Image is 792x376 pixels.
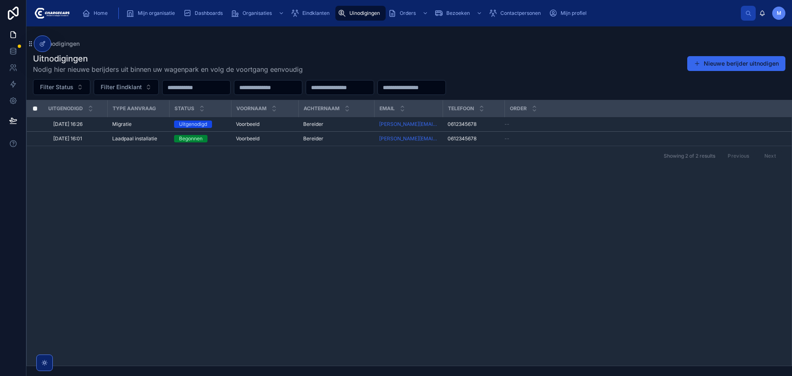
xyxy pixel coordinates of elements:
[124,6,181,21] a: Mijn organisatie
[448,105,474,112] span: Telefoon
[547,6,592,21] a: Mijn profiel
[303,121,369,128] a: Bereider
[510,105,527,112] span: Order
[33,79,90,95] button: Select Button
[504,135,782,142] a: --
[181,6,229,21] a: Dashboards
[94,79,159,95] button: Select Button
[174,105,194,112] span: Status
[236,135,259,142] span: Voorbeeld
[504,135,509,142] span: --
[236,121,259,128] span: Voorbeeld
[229,6,288,21] a: Organisaties
[664,153,715,159] span: Showing 2 of 2 results
[777,10,781,17] span: M
[179,121,207,128] div: Uitgenodigd
[500,10,541,17] span: Contactpersonen
[112,135,157,142] span: Laadpaal installatie
[400,10,416,17] span: Orders
[236,121,293,128] a: Voorbeeld
[379,121,438,128] a: [PERSON_NAME][EMAIL_ADDRESS][DOMAIN_NAME]
[94,10,108,17] span: Home
[195,10,223,17] span: Dashboards
[33,64,303,74] span: Nodig hier nieuwe berijders uit binnen uw wagenpark en volg de voortgang eenvoudig
[33,7,70,20] img: App logo
[432,6,486,21] a: Bezoeken
[302,10,330,17] span: Eindklanten
[236,105,266,112] span: Voornaam
[335,6,386,21] a: Uinodigingen
[446,10,470,17] span: Bezoeken
[179,135,203,142] div: Begonnen
[112,121,132,128] span: Migratie
[53,135,82,142] span: [DATE] 16:01
[448,135,500,142] a: 0612345678
[448,121,500,128] a: 0612345678
[236,135,293,142] a: Voorbeeld
[43,40,80,48] span: Uinodigingen
[174,121,226,128] a: Uitgenodigd
[33,40,80,48] a: Uinodigingen
[113,105,156,112] span: Type aanvraag
[40,83,73,91] span: Filter Status
[303,135,323,142] span: Bereider
[48,105,83,112] span: Uitgenodigd
[112,121,164,128] a: Migratie
[349,10,380,17] span: Uinodigingen
[379,135,438,142] a: [PERSON_NAME][EMAIL_ADDRESS][DOMAIN_NAME]
[687,56,785,71] button: Nieuwe berijder uitnodigen
[448,135,476,142] span: 0612345678
[112,135,164,142] a: Laadpaal installatie
[486,6,547,21] a: Contactpersonen
[386,6,432,21] a: Orders
[504,121,782,128] a: --
[448,121,476,128] span: 0612345678
[303,135,369,142] a: Bereider
[288,6,335,21] a: Eindklanten
[303,121,323,128] span: Bereider
[504,121,509,128] span: --
[80,6,113,21] a: Home
[53,121,82,128] span: [DATE] 16:26
[243,10,272,17] span: Organisaties
[53,135,102,142] a: [DATE] 16:01
[561,10,587,17] span: Mijn profiel
[138,10,175,17] span: Mijn organisatie
[76,4,741,22] div: scrollable content
[33,53,303,64] h1: Uitnodigingen
[304,105,339,112] span: Achternaam
[101,83,142,91] span: Filter Eindklant
[53,121,102,128] a: [DATE] 16:26
[379,105,395,112] span: Email
[174,135,226,142] a: Begonnen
